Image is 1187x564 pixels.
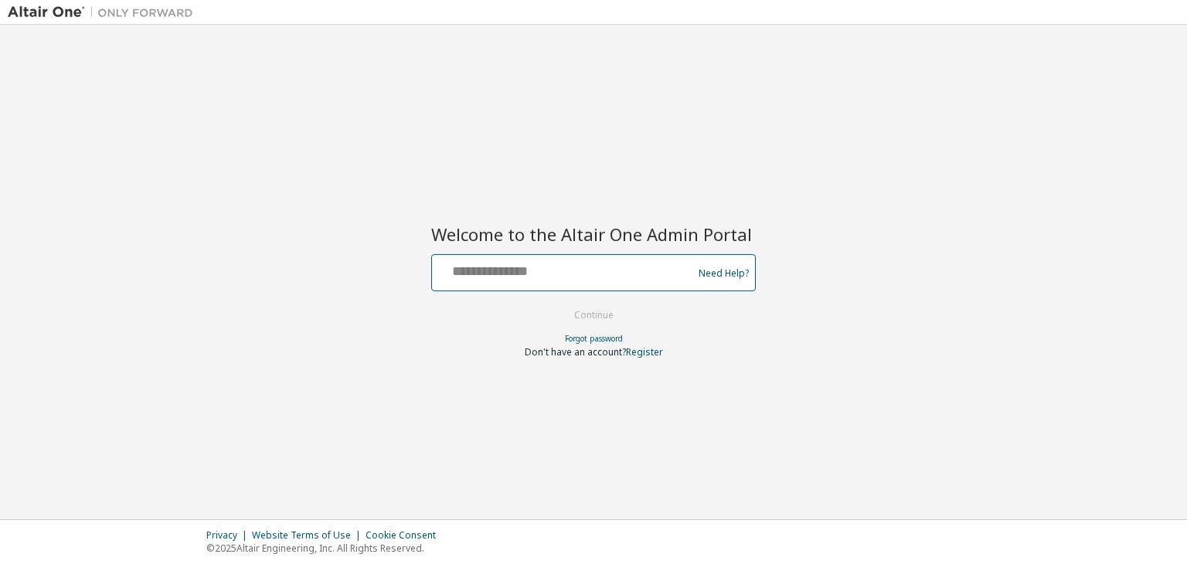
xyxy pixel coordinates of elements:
div: Cookie Consent [366,529,445,542]
p: © 2025 Altair Engineering, Inc. All Rights Reserved. [206,542,445,555]
span: Don't have an account? [525,345,626,358]
h2: Welcome to the Altair One Admin Portal [431,223,756,245]
a: Register [626,345,663,358]
div: Website Terms of Use [252,529,366,542]
a: Forgot password [565,333,623,344]
img: Altair One [8,5,201,20]
div: Privacy [206,529,252,542]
